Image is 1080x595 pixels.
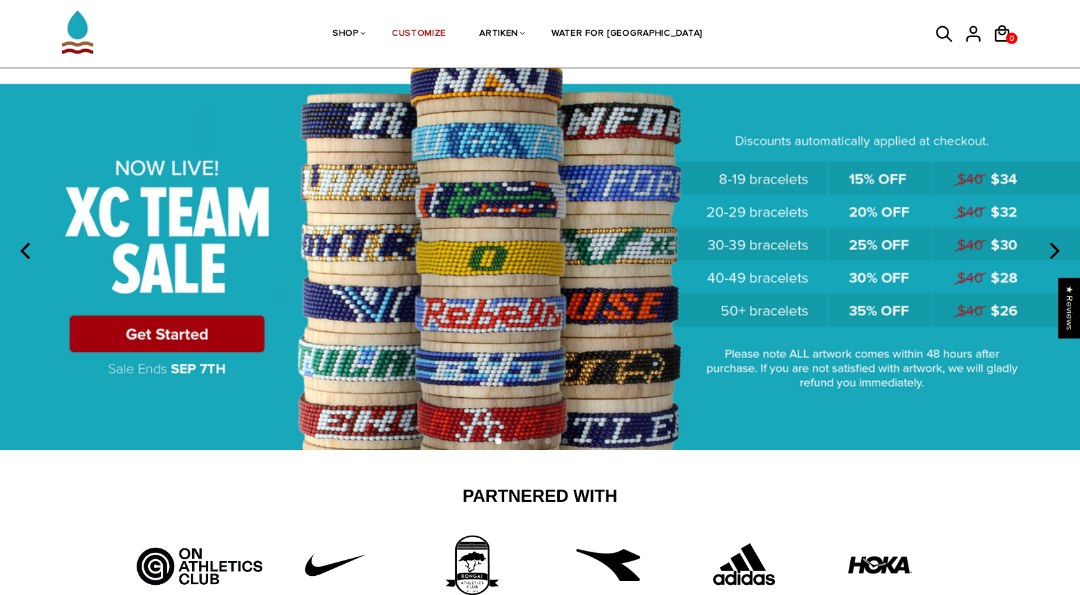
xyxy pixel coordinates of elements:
h2: Partnered With [141,486,939,508]
button: previous [13,237,41,265]
a: 0 [1006,33,1017,44]
a: SHOP [333,1,359,68]
a: WATER FOR [GEOGRAPHIC_DATA] [551,1,703,68]
a: ARTIKEN [479,1,518,68]
div: Click to open Judge.me floating reviews tab [1058,278,1080,338]
img: Artboard_5_bcd5fb9d-526a-4748-82a7-e4a7ed1c43f8.jpg [131,533,267,589]
button: next [1039,237,1067,265]
span: 0 [1006,31,1017,47]
a: CUSTOMIZE [392,1,446,68]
